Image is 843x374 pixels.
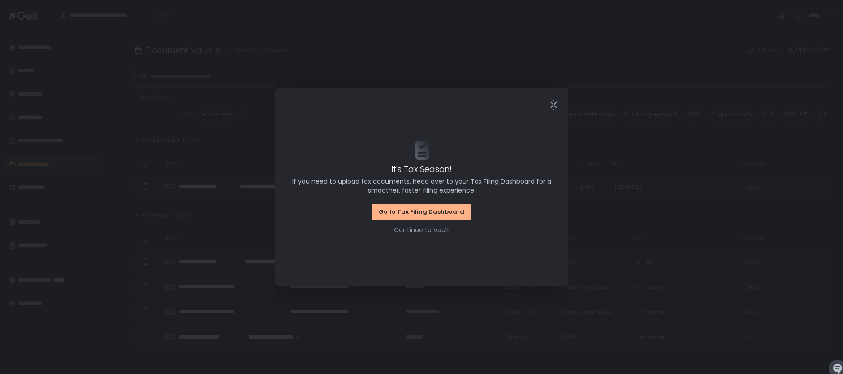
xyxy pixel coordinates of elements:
[391,163,452,175] span: It's Tax Season!
[288,177,556,195] span: If you need to upload tax documents, head over to your Tax Filing Dashboard for a smoother, faste...
[540,100,568,110] div: Close
[372,204,471,220] button: Go to Tax Filing Dashboard
[394,225,450,234] button: Continue to Vault
[379,208,464,216] div: Go to Tax Filing Dashboard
